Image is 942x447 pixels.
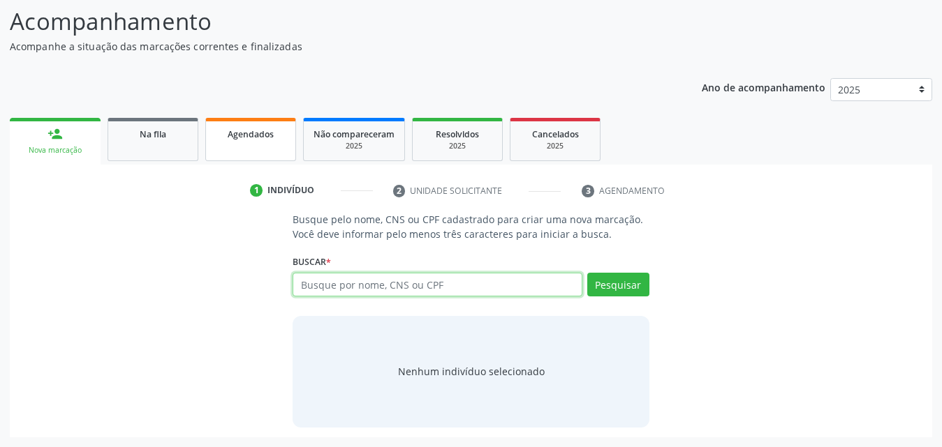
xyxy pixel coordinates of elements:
[293,212,649,241] p: Busque pelo nome, CNS ou CPF cadastrado para criar uma nova marcação. Você deve informar pelo men...
[293,251,331,273] label: Buscar
[436,128,479,140] span: Resolvidos
[398,364,545,379] div: Nenhum indivíduo selecionado
[228,128,274,140] span: Agendados
[702,78,825,96] p: Ano de acompanhamento
[140,128,166,140] span: Na fila
[422,141,492,151] div: 2025
[267,184,314,197] div: Indivíduo
[250,184,263,197] div: 1
[10,4,656,39] p: Acompanhamento
[532,128,579,140] span: Cancelados
[10,39,656,54] p: Acompanhe a situação das marcações correntes e finalizadas
[520,141,590,151] div: 2025
[314,128,395,140] span: Não compareceram
[587,273,649,296] button: Pesquisar
[314,141,395,151] div: 2025
[47,126,63,142] div: person_add
[293,273,582,296] input: Busque por nome, CNS ou CPF
[20,145,91,156] div: Nova marcação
